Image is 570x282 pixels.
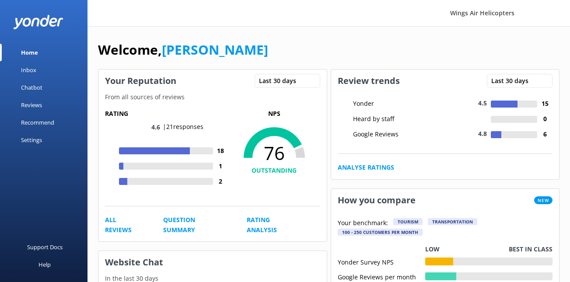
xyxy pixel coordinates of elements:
[509,244,553,254] p: Best in class
[537,99,553,108] h4: 15
[247,215,300,235] a: Rating Analysis
[338,218,388,229] p: Your benchmark:
[338,229,423,236] div: 100 - 250 customers per month
[163,215,227,235] a: Question Summary
[163,122,203,132] p: | 21 responses
[393,218,423,225] div: Tourism
[534,196,553,204] span: New
[425,244,440,254] p: Low
[213,177,228,186] h4: 2
[213,146,228,156] h4: 18
[228,142,320,164] span: 76
[338,258,425,265] div: Yonder Survey NPS
[13,15,63,29] img: yonder-white-logo.png
[151,123,160,131] span: 4.6
[351,99,430,108] div: Yonder
[478,129,487,138] span: 4.8
[98,251,327,274] h3: Website Chat
[21,44,38,61] div: Home
[428,218,477,225] div: Transportation
[98,39,268,60] h1: Welcome,
[537,129,553,139] h4: 6
[105,215,143,235] a: All Reviews
[338,272,425,280] div: Google Reviews per month
[228,166,320,175] h4: OUTSTANDING
[21,96,42,114] div: Reviews
[338,163,394,172] a: Analyse Ratings
[491,76,534,86] span: Last 30 days
[27,238,63,256] div: Support Docs
[228,109,320,118] p: NPS
[98,70,183,92] h3: Your Reputation
[21,114,54,131] div: Recommend
[98,92,327,102] p: From all sources of reviews
[351,114,430,124] div: Heard by staff
[38,256,51,273] div: Help
[537,114,553,124] h4: 0
[351,129,430,139] div: Google Reviews
[162,41,268,59] a: [PERSON_NAME]
[259,76,301,86] span: Last 30 days
[478,99,487,107] span: 4.5
[331,189,422,212] h3: How you compare
[213,161,228,171] h4: 1
[21,61,36,79] div: Inbox
[331,70,406,92] h3: Review trends
[21,79,42,96] div: Chatbot
[105,109,228,118] h5: Rating
[21,131,42,149] div: Settings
